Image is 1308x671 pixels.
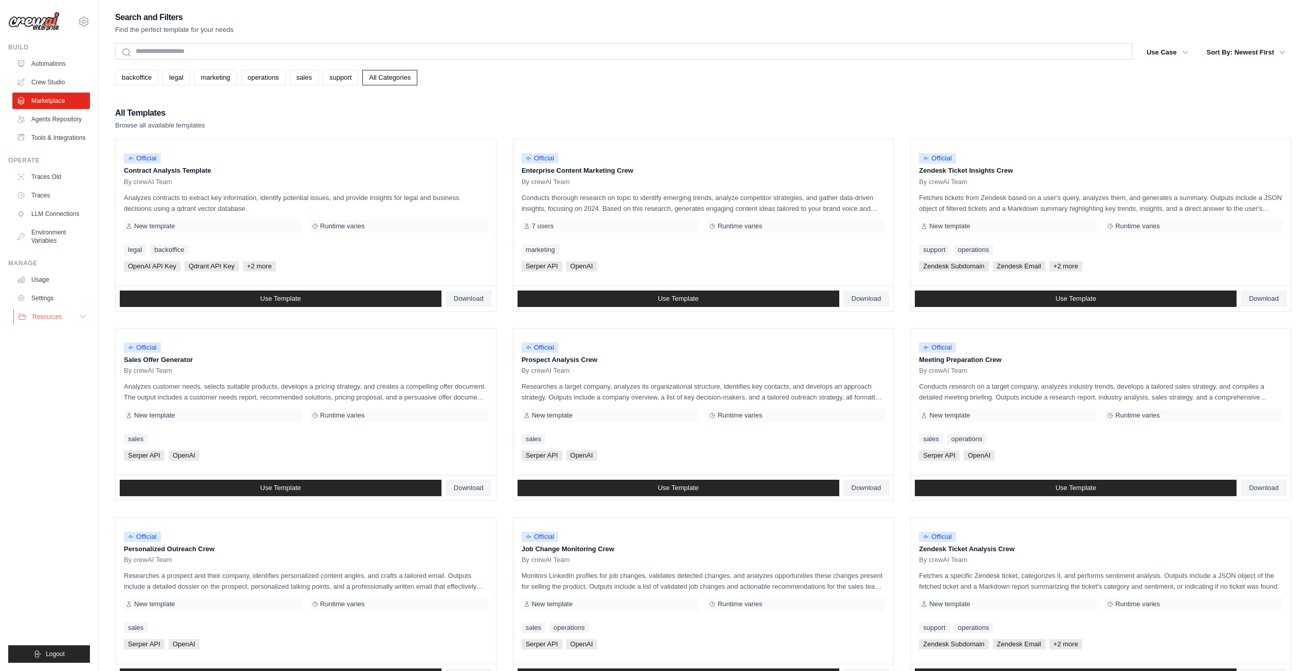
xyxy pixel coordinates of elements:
[1249,295,1279,303] span: Download
[919,166,1283,176] p: Zendesk Ticket Insights Crew
[12,111,90,128] a: Agents Repository
[124,367,172,375] span: By crewAI Team
[549,623,589,633] a: operations
[522,166,886,176] p: Enterprise Content Marketing Crew
[194,70,237,85] a: marketing
[8,259,90,267] div: Manage
[566,639,597,649] span: OpenAI
[717,600,762,608] span: Runtime varies
[446,480,492,496] a: Download
[522,556,570,564] span: By crewAI Team
[124,355,488,365] p: Sales Offer Generator
[260,484,301,492] span: Use Template
[320,600,365,608] span: Runtime varies
[169,450,199,461] span: OpenAI
[185,261,239,271] span: Qdrant API Key
[929,222,970,230] span: New template
[658,484,698,492] span: Use Template
[115,25,234,35] p: Find the perfect template for your needs
[13,309,91,325] button: Resources
[134,222,175,230] span: New template
[993,639,1045,649] span: Zendesk Email
[8,12,60,31] img: Logo
[919,639,988,649] span: Zendesk Subdomain
[717,222,762,230] span: Runtime varies
[124,450,164,461] span: Serper API
[522,532,559,542] span: Official
[522,245,559,255] a: marketing
[124,153,161,164] span: Official
[124,342,161,353] span: Official
[1115,411,1160,420] span: Runtime varies
[919,367,967,375] span: By crewAI Team
[8,645,90,663] button: Logout
[522,450,562,461] span: Serper API
[124,639,164,649] span: Serper API
[1140,43,1194,62] button: Use Case
[12,169,90,185] a: Traces Old
[320,222,365,230] span: Runtime varies
[124,544,488,554] p: Personalized Outreach Crew
[1049,639,1082,649] span: +2 more
[522,623,545,633] a: sales
[454,295,484,303] span: Download
[169,639,199,649] span: OpenAI
[915,291,1237,307] a: Use Template
[323,70,358,85] a: support
[919,381,1283,403] p: Conducts research on a target company, analyzes industry trends, develops a tailored sales strate...
[919,570,1283,592] p: Fetches a specific Zendesk ticket, categorizes it, and performs sentiment analysis. Outputs inclu...
[658,295,698,303] span: Use Template
[1241,480,1287,496] a: Download
[1249,484,1279,492] span: Download
[115,120,205,131] p: Browse all available templates
[1049,261,1082,271] span: +2 more
[320,411,365,420] span: Runtime varies
[532,411,573,420] span: New template
[120,291,441,307] a: Use Template
[947,434,987,444] a: operations
[522,639,562,649] span: Serper API
[919,450,960,461] span: Serper API
[1115,600,1160,608] span: Runtime varies
[532,600,573,608] span: New template
[919,556,967,564] span: By crewAI Team
[915,480,1237,496] a: Use Template
[919,153,956,164] span: Official
[919,434,943,444] a: sales
[243,261,276,271] span: +2 more
[566,261,597,271] span: OpenAI
[919,342,956,353] span: Official
[12,74,90,90] a: Crew Studio
[8,43,90,51] div: Build
[124,623,148,633] a: sales
[241,70,286,85] a: operations
[522,367,570,375] span: By crewAI Team
[1115,222,1160,230] span: Runtime varies
[522,434,545,444] a: sales
[522,178,570,186] span: By crewAI Team
[522,381,886,403] p: Researches a target company, analyzes its organizational structure, identifies key contacts, and ...
[852,295,881,303] span: Download
[919,544,1283,554] p: Zendesk Ticket Analysis Crew
[46,650,65,658] span: Logout
[12,206,90,222] a: LLM Connections
[919,532,956,542] span: Official
[124,556,172,564] span: By crewAI Team
[12,187,90,204] a: Traces
[964,450,994,461] span: OpenAI
[12,56,90,72] a: Automations
[919,355,1283,365] p: Meeting Preparation Crew
[12,290,90,306] a: Settings
[518,480,839,496] a: Use Template
[919,178,967,186] span: By crewAI Team
[843,291,890,307] a: Download
[12,93,90,109] a: Marketplace
[522,570,886,592] p: Monitors LinkedIn profiles for job changes, validates detected changes, and analyzes opportunitie...
[852,484,881,492] span: Download
[8,156,90,165] div: Operate
[1201,43,1292,62] button: Sort By: Newest First
[260,295,301,303] span: Use Template
[919,261,988,271] span: Zendesk Subdomain
[1056,295,1096,303] span: Use Template
[124,434,148,444] a: sales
